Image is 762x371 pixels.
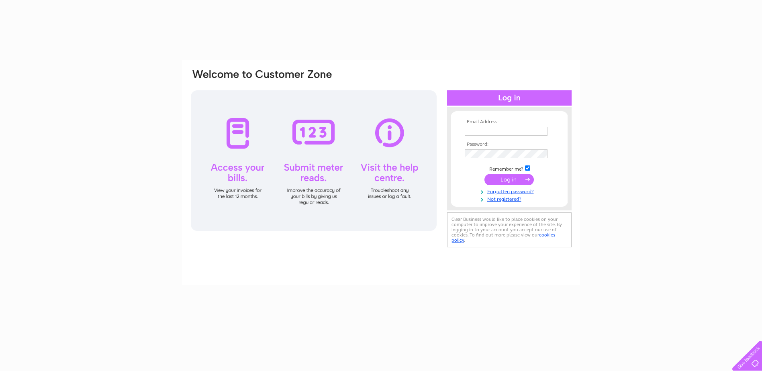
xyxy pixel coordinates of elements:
[463,119,556,125] th: Email Address:
[484,174,534,185] input: Submit
[463,142,556,147] th: Password:
[451,232,555,243] a: cookies policy
[463,164,556,172] td: Remember me?
[465,195,556,202] a: Not registered?
[465,187,556,195] a: Forgotten password?
[447,212,572,247] div: Clear Business would like to place cookies on your computer to improve your experience of the sit...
